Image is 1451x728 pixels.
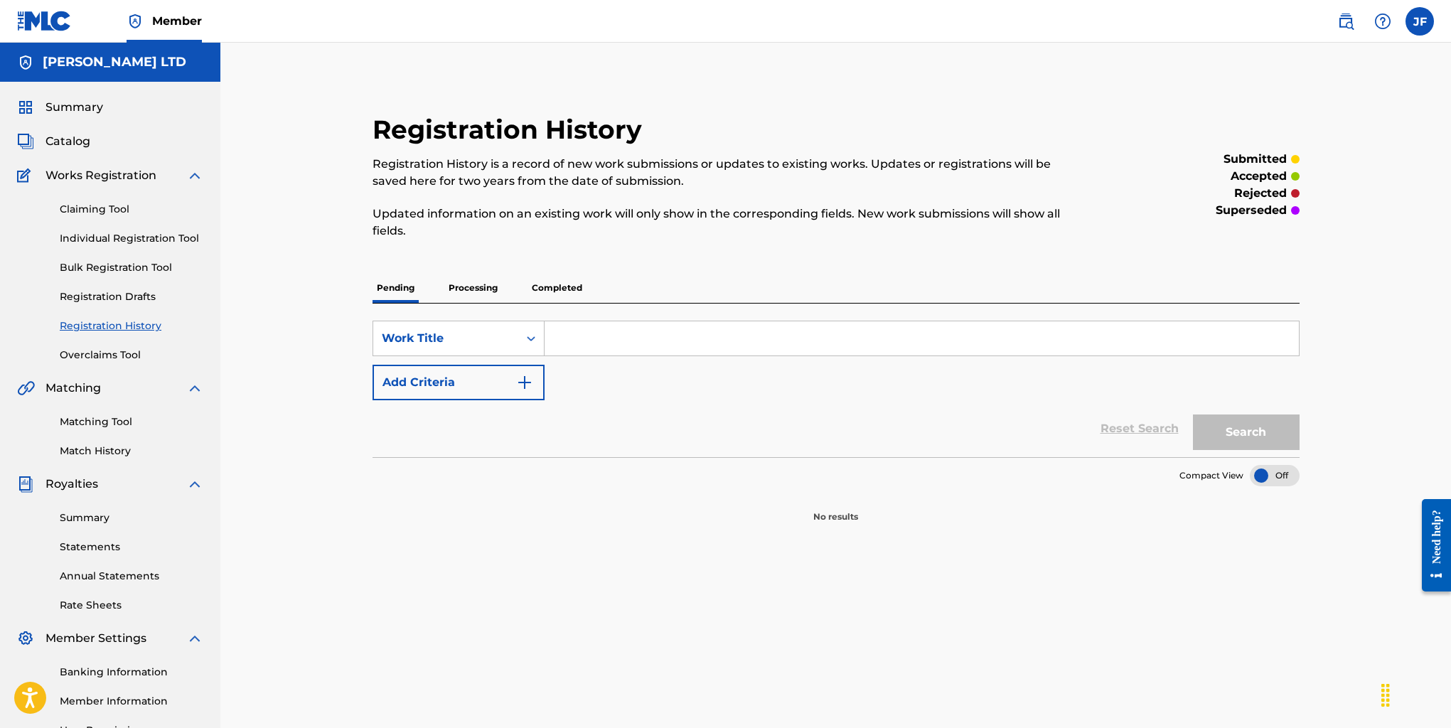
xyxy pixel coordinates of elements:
img: Summary [17,99,34,116]
h5: DE WOLFE LTD [43,54,186,70]
p: accepted [1231,168,1287,185]
a: SummarySummary [17,99,103,116]
a: Registration Drafts [60,289,203,304]
span: Summary [45,99,103,116]
span: Matching [45,380,101,397]
img: help [1374,13,1391,30]
p: Updated information on an existing work will only show in the corresponding fields. New work subm... [373,205,1086,240]
img: Works Registration [17,167,36,184]
span: Works Registration [45,167,156,184]
a: Rate Sheets [60,598,203,613]
span: Member Settings [45,630,146,647]
a: Banking Information [60,665,203,680]
span: Royalties [45,476,98,493]
img: Member Settings [17,630,34,647]
img: expand [186,167,203,184]
div: Help [1369,7,1397,36]
img: expand [186,380,203,397]
span: Member [152,13,202,29]
img: Royalties [17,476,34,493]
img: MLC Logo [17,11,72,31]
a: Match History [60,444,203,459]
p: submitted [1224,151,1287,168]
a: Registration History [60,318,203,333]
a: Claiming Tool [60,202,203,217]
a: Individual Registration Tool [60,231,203,246]
img: search [1337,13,1354,30]
p: rejected [1234,185,1287,202]
a: Matching Tool [60,414,203,429]
img: Catalog [17,133,34,150]
span: Catalog [45,133,90,150]
a: Overclaims Tool [60,348,203,363]
a: Public Search [1332,7,1360,36]
button: Add Criteria [373,365,545,400]
p: Processing [444,273,502,303]
p: No results [813,493,858,523]
img: 9d2ae6d4665cec9f34b9.svg [516,374,533,391]
img: Top Rightsholder [127,13,144,30]
img: expand [186,630,203,647]
p: superseded [1216,202,1287,219]
p: Completed [528,273,587,303]
a: Summary [60,510,203,525]
div: Work Title [382,330,510,347]
iframe: Chat Widget [1380,660,1451,728]
form: Search Form [373,321,1300,457]
a: Statements [60,540,203,555]
a: Annual Statements [60,569,203,584]
div: Drag [1374,674,1397,717]
a: CatalogCatalog [17,133,90,150]
h2: Registration History [373,114,649,146]
iframe: Resource Center [1411,485,1451,606]
p: Registration History is a record of new work submissions or updates to existing works. Updates or... [373,156,1086,190]
a: Member Information [60,694,203,709]
div: User Menu [1406,7,1434,36]
span: Compact View [1179,469,1243,482]
p: Pending [373,273,419,303]
img: Accounts [17,54,34,71]
img: Matching [17,380,35,397]
a: Bulk Registration Tool [60,260,203,275]
img: expand [186,476,203,493]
